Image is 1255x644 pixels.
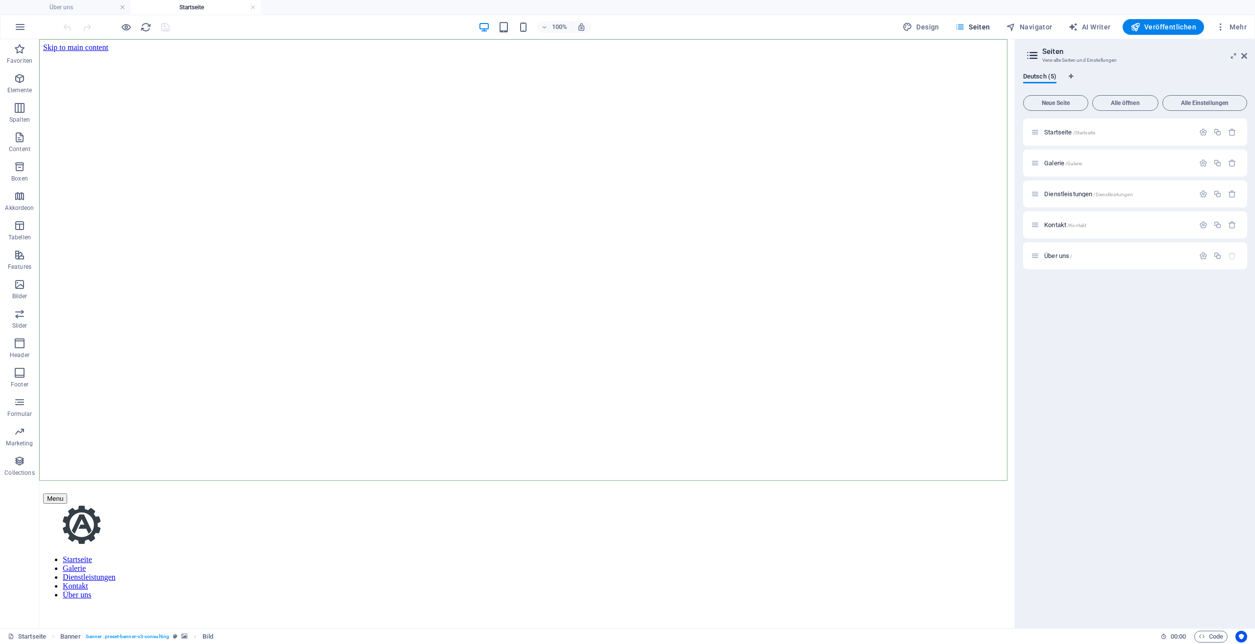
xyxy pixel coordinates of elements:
nav: breadcrumb [60,631,213,643]
i: Dieses Element ist ein anpassbares Preset [173,634,177,639]
span: Klick zum Auswählen. Doppelklick zum Bearbeiten [60,631,81,643]
div: Duplizieren [1213,252,1222,260]
p: Akkordeon [5,204,34,212]
div: Entfernen [1228,128,1236,136]
div: Die Startseite kann nicht gelöscht werden [1228,252,1236,260]
button: Klicke hier, um den Vorschau-Modus zu verlassen [120,21,132,33]
p: Boxen [11,175,28,182]
p: Footer [11,381,28,388]
div: Dienstleistungen/Dienstleistungen [1041,191,1194,197]
div: Einstellungen [1199,221,1207,229]
div: Entfernen [1228,159,1236,167]
span: Code [1199,631,1223,643]
button: Navigator [1002,19,1056,35]
p: Favoriten [7,57,32,65]
span: Klick, um Seite zu öffnen [1044,221,1086,229]
span: Mehr [1216,22,1247,32]
div: Einstellungen [1199,190,1207,198]
button: 100% [537,21,572,33]
button: Seiten [951,19,994,35]
span: : [1178,633,1179,640]
p: Elemente [7,86,32,94]
span: /Startseite [1073,130,1096,135]
button: Design [899,19,943,35]
span: /Galerie [1065,161,1082,166]
span: Klick, um Seite zu öffnen [1044,252,1072,259]
div: Sprachen-Tabs [1023,73,1247,91]
div: Startseite/Startseite [1041,129,1194,135]
button: Code [1194,631,1228,643]
span: Klick, um Seite zu öffnen [1044,159,1082,167]
i: Element verfügt über einen Hintergrund [181,634,187,639]
p: Slider [12,322,27,330]
div: Entfernen [1228,190,1236,198]
p: Bilder [12,292,27,300]
button: Usercentrics [1235,631,1247,643]
p: Tabellen [8,233,31,241]
span: Neue Seite [1028,100,1084,106]
p: Formular [7,410,32,418]
span: Klick zum Auswählen. Doppelklick zum Bearbeiten [202,631,213,643]
span: Alle Einstellungen [1167,100,1243,106]
div: Entfernen [1228,221,1236,229]
span: Seiten [955,22,990,32]
span: . banner .preset-banner-v3-consulting [85,631,169,643]
div: Einstellungen [1199,128,1207,136]
span: Navigator [1006,22,1053,32]
span: 00 00 [1171,631,1186,643]
p: Collections [4,469,34,477]
p: Content [9,145,30,153]
p: Spalten [9,116,30,124]
p: Features [8,263,31,271]
button: Alle Einstellungen [1162,95,1247,111]
h3: Verwalte Seiten und Einstellungen [1042,56,1228,65]
p: Marketing [6,439,33,447]
div: Design (Strg+Alt+Y) [899,19,943,35]
p: Header [10,351,29,359]
div: Einstellungen [1199,159,1207,167]
h4: Startseite [130,2,261,13]
span: Alle öffnen [1097,100,1154,106]
span: Veröffentlichen [1130,22,1196,32]
a: Klick, um Auswahl aufzuheben. Doppelklick öffnet Seitenverwaltung [8,631,46,643]
span: AI Writer [1068,22,1111,32]
div: Über uns/ [1041,253,1194,259]
div: Einstellungen [1199,252,1207,260]
div: Kontakt/Kontakt [1041,222,1194,228]
i: Seite neu laden [140,22,151,33]
h6: 100% [552,21,567,33]
button: Alle öffnen [1092,95,1158,111]
span: / [1070,254,1072,259]
h6: Session-Zeit [1160,631,1186,643]
button: Mehr [1212,19,1251,35]
span: Klick, um Seite zu öffnen [1044,129,1095,136]
div: Duplizieren [1213,159,1222,167]
div: Galerie/Galerie [1041,160,1194,166]
div: Duplizieren [1213,190,1222,198]
span: Klick, um Seite zu öffnen [1044,190,1133,198]
div: Duplizieren [1213,221,1222,229]
h2: Seiten [1042,47,1247,56]
button: Neue Seite [1023,95,1088,111]
span: /Dienstleistungen [1093,192,1132,197]
span: Deutsch (5) [1023,71,1056,84]
a: Skip to main content [4,4,69,12]
button: AI Writer [1064,19,1115,35]
div: Duplizieren [1213,128,1222,136]
span: /Kontakt [1067,223,1086,228]
button: Veröffentlichen [1123,19,1204,35]
button: reload [140,21,151,33]
i: Bei Größenänderung Zoomstufe automatisch an das gewählte Gerät anpassen. [577,23,586,31]
span: Design [903,22,939,32]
